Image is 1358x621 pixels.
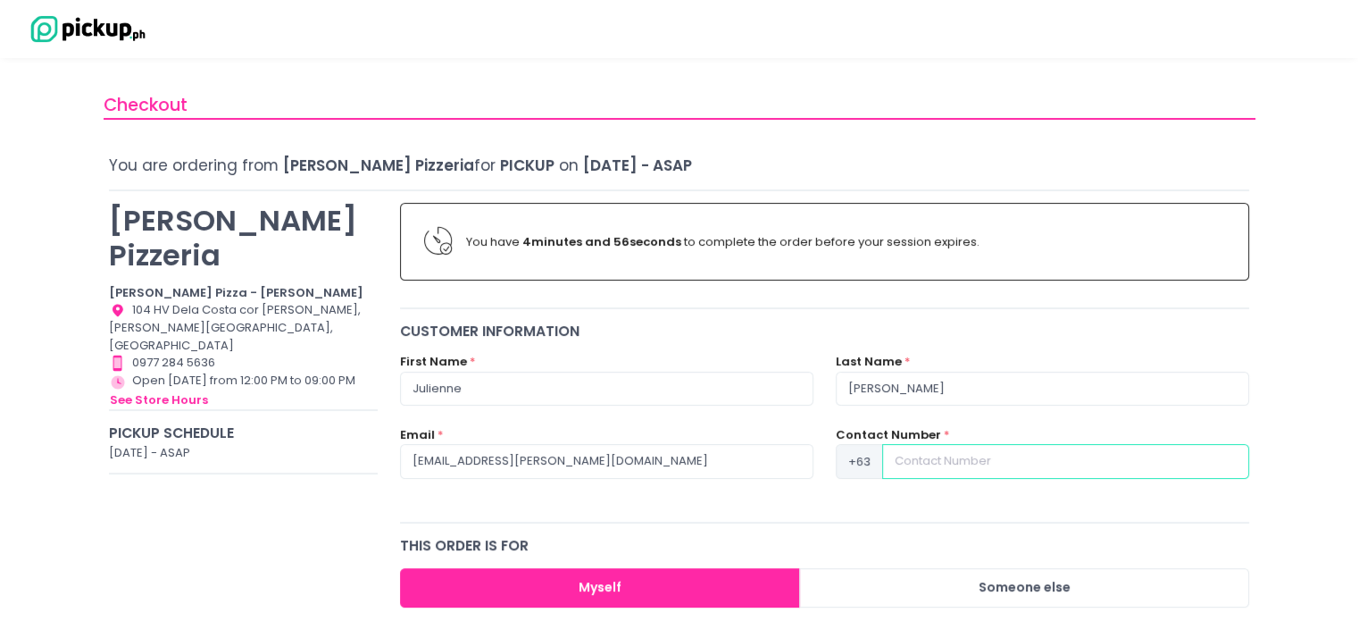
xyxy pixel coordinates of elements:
button: see store hours [109,390,209,410]
div: [DATE] - ASAP [109,444,378,462]
label: Contact Number [836,426,941,444]
input: Contact Number [882,444,1249,478]
div: You are ordering from for on [109,155,1249,177]
span: [PERSON_NAME] Pizzeria [283,155,474,176]
input: First Name [400,372,813,406]
div: Open [DATE] from 12:00 PM to 09:00 PM [109,372,378,409]
div: Pickup Schedule [109,423,378,443]
div: Checkout [104,92,1255,120]
img: logo [22,13,147,45]
p: [PERSON_NAME] Pizzeria [109,203,378,273]
label: Email [400,426,435,444]
div: 104 HV Dela Costa cor [PERSON_NAME], [PERSON_NAME][GEOGRAPHIC_DATA], [GEOGRAPHIC_DATA] [109,301,378,354]
input: Email [400,444,813,478]
div: this order is for [400,535,1250,556]
input: Last Name [836,372,1249,406]
div: Large button group [400,568,1250,608]
button: Someone else [799,568,1249,608]
label: First Name [400,353,467,371]
div: Customer Information [400,321,1250,341]
div: You have to complete the order before your session expires. [466,233,1225,251]
span: Pickup [500,155,554,176]
label: Last Name [836,353,902,371]
b: 4 minutes and 56 seconds [522,233,681,250]
button: Myself [400,568,801,608]
b: [PERSON_NAME] Pizza - [PERSON_NAME] [109,284,363,301]
span: [DATE] - ASAP [583,155,692,176]
div: 0977 284 5636 [109,354,378,372]
span: +63 [836,444,883,478]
